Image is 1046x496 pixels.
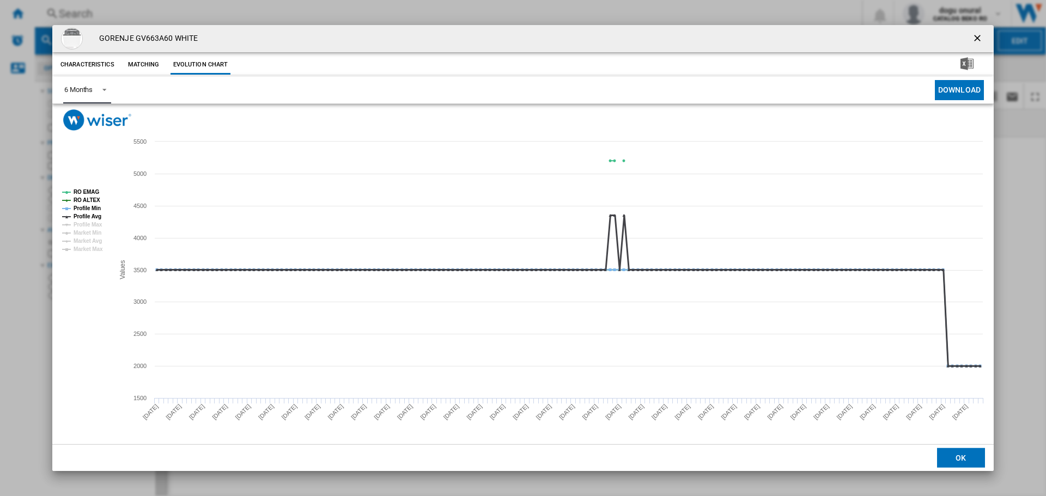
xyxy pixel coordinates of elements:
[171,55,231,75] button: Evolution chart
[326,403,344,421] tspan: [DATE]
[835,403,853,421] tspan: [DATE]
[165,403,183,421] tspan: [DATE]
[859,403,877,421] tspan: [DATE]
[133,203,147,209] tspan: 4500
[396,403,414,421] tspan: [DATE]
[558,403,576,421] tspan: [DATE]
[960,57,974,70] img: excel-24x24.png
[74,189,99,195] tspan: RO EMAG
[937,448,985,468] button: OK
[74,222,102,228] tspan: Profile Max
[697,403,715,421] tspan: [DATE]
[119,260,126,279] tspan: Values
[133,395,147,401] tspan: 1500
[303,403,321,421] tspan: [DATE]
[627,403,645,421] tspan: [DATE]
[972,33,985,46] ng-md-icon: getI18NText('BUTTONS.CLOSE_DIALOG')
[188,403,206,421] tspan: [DATE]
[133,267,147,273] tspan: 3500
[64,85,93,94] div: 6 Months
[350,403,368,421] tspan: [DATE]
[63,109,131,131] img: logo_wiser_300x94.png
[211,403,229,421] tspan: [DATE]
[951,403,969,421] tspan: [DATE]
[74,205,101,211] tspan: Profile Min
[58,55,117,75] button: Characteristics
[489,403,507,421] tspan: [DATE]
[789,403,807,421] tspan: [DATE]
[881,403,899,421] tspan: [DATE]
[133,298,147,305] tspan: 3000
[280,403,298,421] tspan: [DATE]
[133,330,147,337] tspan: 2500
[142,403,160,421] tspan: [DATE]
[935,80,984,100] button: Download
[943,55,991,75] button: Download in Excel
[766,403,784,421] tspan: [DATE]
[234,403,252,421] tspan: [DATE]
[74,213,101,219] tspan: Profile Avg
[442,403,460,421] tspan: [DATE]
[581,403,599,421] tspan: [DATE]
[74,230,101,236] tspan: Market Min
[133,170,147,177] tspan: 5000
[74,246,103,252] tspan: Market Max
[61,28,83,50] img: msvgv663a60_01_62e8e744.jpg
[743,403,761,421] tspan: [DATE]
[968,28,989,50] button: getI18NText('BUTTONS.CLOSE_DIALOG')
[534,403,552,421] tspan: [DATE]
[419,403,437,421] tspan: [DATE]
[120,55,168,75] button: Matching
[905,403,923,421] tspan: [DATE]
[133,138,147,145] tspan: 5500
[133,235,147,241] tspan: 4000
[604,403,622,421] tspan: [DATE]
[512,403,530,421] tspan: [DATE]
[257,403,275,421] tspan: [DATE]
[465,403,483,421] tspan: [DATE]
[673,403,691,421] tspan: [DATE]
[650,403,668,421] tspan: [DATE]
[812,403,830,421] tspan: [DATE]
[74,197,100,203] tspan: RO ALTEX
[133,363,147,369] tspan: 2000
[74,238,102,244] tspan: Market Avg
[94,33,198,44] h4: GORENJE GV663A60 WHITE
[52,25,994,471] md-dialog: Product popup
[720,403,738,421] tspan: [DATE]
[928,403,946,421] tspan: [DATE]
[373,403,391,421] tspan: [DATE]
